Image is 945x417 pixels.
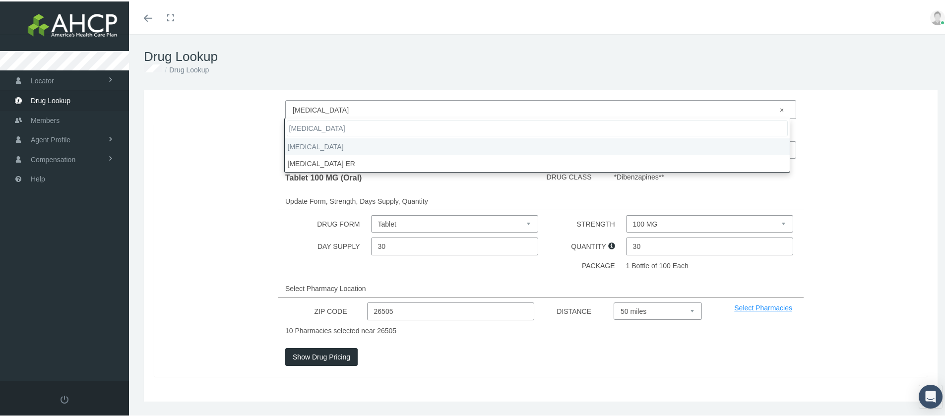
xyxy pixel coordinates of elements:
label: QUANTITY [571,236,622,253]
input: Zip Code [367,301,535,319]
li: [MEDICAL_DATA] ER [285,154,790,171]
span: Compensation [31,149,75,168]
div: Open Intercom Messenger [919,383,943,407]
span: Drug Lookup [31,90,70,109]
li: [MEDICAL_DATA] [285,137,790,154]
span: Help [31,168,45,187]
label: STRENGTH [577,214,623,231]
label: DRUG CLASS [546,170,599,184]
span: Members [31,110,60,128]
span: SEROquel [285,99,796,118]
li: Drug Lookup [162,63,209,74]
a: Select Pharmacies [734,302,792,310]
label: ZIP CODE [315,301,355,318]
img: user-placeholder.jpg [930,9,945,24]
label: *Dibenzapines** [614,170,664,181]
label: PACKAGE [582,259,623,273]
label: Tablet 100 MG (Oral) [285,170,362,182]
span: Agent Profile [31,129,70,148]
h1: Drug Lookup [144,48,938,63]
label: Update Form, Strength, Days Supply, Quantity [285,191,436,208]
span: × [780,102,787,115]
label: Select Pharmacy Location [285,278,374,296]
label: 1 Bottle of 100 Each [626,259,689,270]
label: DRUG FORM [317,214,367,231]
img: America's Health Care Plan (AHCP) [13,11,132,36]
span: SEROquel [293,102,783,115]
label: DISTANCE [557,301,599,318]
label: DAY SUPPLY [317,236,368,253]
button: Show Drug Pricing [285,347,358,364]
p: 10 Pharmacies selected near 26505 [285,324,796,335]
span: Locator [31,70,54,89]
